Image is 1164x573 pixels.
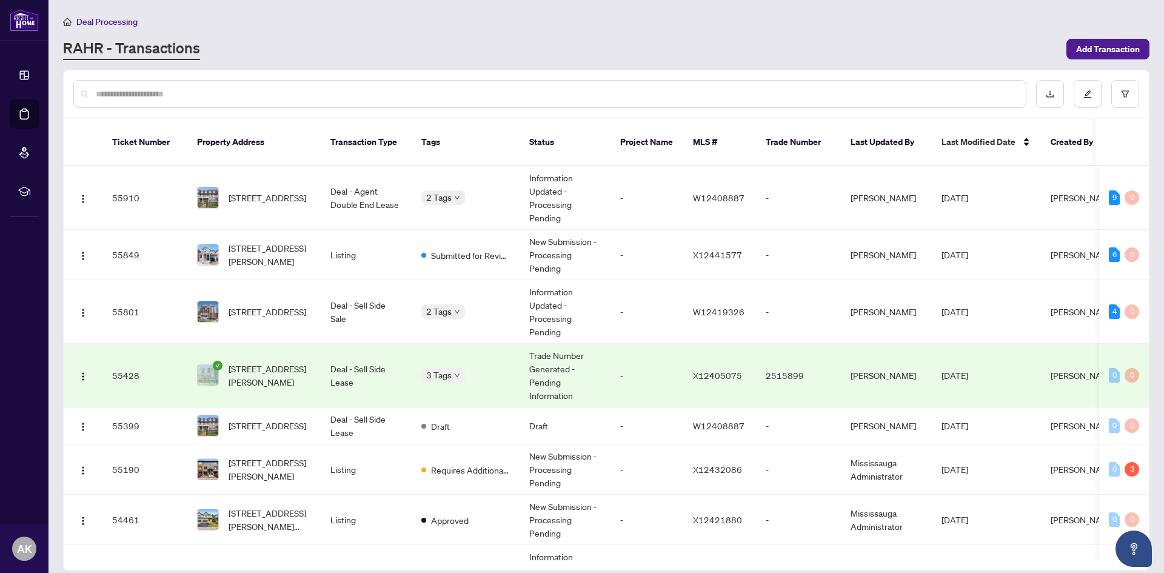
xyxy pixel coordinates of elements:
img: thumbnail-img [198,301,218,322]
span: [DATE] [942,192,968,203]
td: Trade Number Generated - Pending Information [520,344,610,407]
td: 2515899 [756,344,841,407]
td: [PERSON_NAME] [841,280,932,344]
img: Logo [78,194,88,204]
span: down [454,195,460,201]
div: 4 [1109,304,1120,319]
div: 0 [1125,304,1139,319]
span: Deal Processing [76,16,138,27]
th: Property Address [187,119,321,166]
img: Logo [78,422,88,432]
td: - [756,495,841,545]
span: home [63,18,72,26]
td: [PERSON_NAME] [841,230,932,280]
td: Mississauga Administrator [841,495,932,545]
div: 0 [1109,368,1120,383]
span: [PERSON_NAME] [1051,249,1116,260]
td: Listing [321,230,412,280]
button: Logo [73,188,93,207]
td: - [610,344,683,407]
span: [STREET_ADDRESS] [229,191,306,204]
th: Transaction Type [321,119,412,166]
img: thumbnail-img [198,244,218,265]
td: - [610,444,683,495]
span: Add Transaction [1076,39,1140,59]
th: Last Updated By [841,119,932,166]
td: Deal - Sell Side Lease [321,407,412,444]
span: [STREET_ADDRESS][PERSON_NAME] [229,362,311,389]
td: New Submission - Processing Pending [520,230,610,280]
div: 0 [1125,190,1139,205]
div: 0 [1125,368,1139,383]
span: 2 Tags [426,190,452,204]
span: [STREET_ADDRESS] [229,305,306,318]
img: Logo [78,466,88,475]
td: [PERSON_NAME] [841,166,932,230]
td: 55428 [102,344,187,407]
span: 3 Tags [426,368,452,382]
th: Project Name [610,119,683,166]
td: - [610,495,683,545]
span: down [454,309,460,315]
button: Open asap [1115,531,1152,567]
td: [PERSON_NAME] [841,407,932,444]
span: Submitted for Review [431,249,510,262]
span: X12405075 [693,370,742,381]
td: 55399 [102,407,187,444]
td: New Submission - Processing Pending [520,495,610,545]
span: edit [1083,90,1092,98]
td: Information Updated - Processing Pending [520,166,610,230]
img: thumbnail-img [198,415,218,436]
th: Ticket Number [102,119,187,166]
th: Trade Number [756,119,841,166]
span: [STREET_ADDRESS][PERSON_NAME] [229,241,311,268]
td: - [756,444,841,495]
button: Logo [73,460,93,479]
div: 0 [1109,512,1120,527]
td: New Submission - Processing Pending [520,444,610,495]
span: W12408887 [693,420,744,431]
button: Logo [73,302,93,321]
span: [PERSON_NAME] [1051,192,1116,203]
a: RAHR - Transactions [63,38,200,60]
td: - [610,166,683,230]
div: 0 [1125,247,1139,262]
td: 55849 [102,230,187,280]
span: Last Modified Date [942,135,1015,149]
button: Logo [73,245,93,264]
img: Logo [78,516,88,526]
img: thumbnail-img [198,187,218,208]
td: 55801 [102,280,187,344]
div: 0 [1125,418,1139,433]
span: check-circle [213,361,222,370]
img: thumbnail-img [198,509,218,530]
span: X12421880 [693,514,742,525]
td: - [756,280,841,344]
th: Tags [412,119,520,166]
span: down [454,372,460,378]
th: Created By [1041,119,1114,166]
span: [STREET_ADDRESS][PERSON_NAME] [229,456,311,483]
span: [PERSON_NAME] [1051,464,1116,475]
td: Listing [321,495,412,545]
td: Draft [520,407,610,444]
span: [PERSON_NAME] [1051,420,1116,431]
span: [PERSON_NAME] [1051,306,1116,317]
span: [PERSON_NAME] [1051,370,1116,381]
span: X12441577 [693,249,742,260]
td: Deal - Agent Double End Lease [321,166,412,230]
button: download [1036,80,1064,108]
img: Logo [78,372,88,381]
img: logo [10,9,39,32]
span: [DATE] [942,370,968,381]
span: filter [1121,90,1129,98]
img: thumbnail-img [198,459,218,480]
td: [PERSON_NAME] [841,344,932,407]
span: download [1046,90,1054,98]
div: 9 [1109,190,1120,205]
td: - [610,280,683,344]
span: W12408887 [693,192,744,203]
td: Mississauga Administrator [841,444,932,495]
td: Listing [321,444,412,495]
span: [STREET_ADDRESS][PERSON_NAME][PERSON_NAME] [229,506,311,533]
